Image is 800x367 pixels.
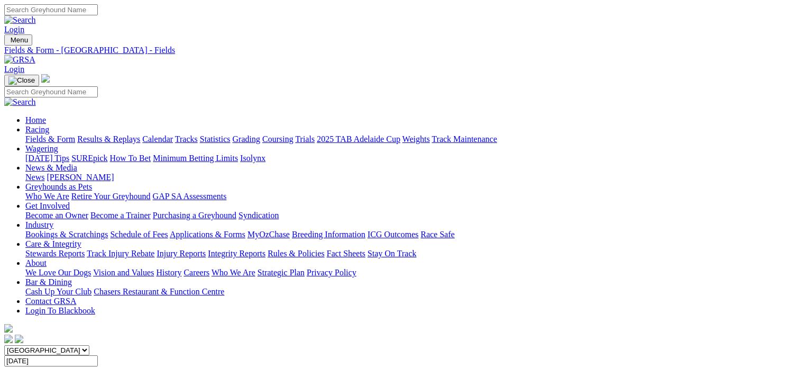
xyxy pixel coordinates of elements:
a: Statistics [200,135,231,144]
a: Integrity Reports [208,249,265,258]
input: Search [4,86,98,97]
a: Privacy Policy [307,268,356,277]
a: ICG Outcomes [367,230,418,239]
a: Rules & Policies [268,249,325,258]
a: SUREpick [71,154,107,163]
a: Login [4,25,24,34]
a: Isolynx [240,154,265,163]
a: Track Injury Rebate [87,249,154,258]
a: Tracks [175,135,198,144]
a: About [25,258,47,267]
a: Schedule of Fees [110,230,168,239]
a: Fields & Form - [GEOGRAPHIC_DATA] - Fields [4,46,796,55]
img: GRSA [4,55,35,65]
a: [PERSON_NAME] [47,173,114,182]
a: Become a Trainer [90,211,151,220]
a: Breeding Information [292,230,365,239]
a: Injury Reports [157,249,206,258]
input: Select date [4,355,98,366]
a: Industry [25,220,53,229]
div: Greyhounds as Pets [25,192,796,201]
a: Calendar [142,135,173,144]
a: Login [4,65,24,74]
a: Strategic Plan [258,268,305,277]
div: Get Involved [25,211,796,220]
input: Search [4,4,98,15]
a: Bar & Dining [25,278,72,287]
div: Care & Integrity [25,249,796,258]
img: twitter.svg [15,335,23,343]
a: Who We Are [25,192,69,201]
a: [DATE] Tips [25,154,69,163]
a: Cash Up Your Club [25,287,91,296]
a: Bookings & Scratchings [25,230,108,239]
a: Wagering [25,144,58,153]
a: Login To Blackbook [25,306,95,315]
a: Careers [183,268,209,277]
a: Weights [402,135,430,144]
a: Coursing [262,135,293,144]
div: Bar & Dining [25,287,796,297]
a: Contact GRSA [25,297,76,306]
button: Toggle navigation [4,34,32,46]
div: News & Media [25,173,796,182]
a: Who We Are [212,268,255,277]
a: Fact Sheets [327,249,365,258]
a: Grading [233,135,260,144]
a: Results & Replays [77,135,140,144]
a: Purchasing a Greyhound [153,211,236,220]
img: facebook.svg [4,335,13,343]
div: About [25,268,796,278]
img: Search [4,15,36,25]
a: Track Maintenance [432,135,497,144]
a: GAP SA Assessments [153,192,227,201]
a: Racing [25,125,49,134]
a: Trials [295,135,315,144]
a: Become an Owner [25,211,88,220]
a: News [25,173,44,182]
img: logo-grsa-white.png [41,74,50,83]
a: Stay On Track [367,249,416,258]
a: Home [25,115,46,124]
img: Close [8,76,35,85]
a: Syndication [238,211,279,220]
a: Minimum Betting Limits [153,154,238,163]
a: Care & Integrity [25,239,81,248]
div: Industry [25,230,796,239]
a: History [156,268,181,277]
a: Get Involved [25,201,70,210]
span: Menu [11,36,28,44]
a: Vision and Values [93,268,154,277]
a: Retire Your Greyhound [71,192,151,201]
a: 2025 TAB Adelaide Cup [317,135,400,144]
a: How To Bet [110,154,151,163]
a: News & Media [25,163,77,172]
a: MyOzChase [247,230,290,239]
button: Toggle navigation [4,75,39,86]
a: Chasers Restaurant & Function Centre [94,287,224,296]
div: Wagering [25,154,796,163]
a: Fields & Form [25,135,75,144]
a: We Love Our Dogs [25,268,91,277]
a: Stewards Reports [25,249,85,258]
a: Race Safe [420,230,454,239]
img: logo-grsa-white.png [4,324,13,333]
div: Racing [25,135,796,144]
a: Applications & Forms [170,230,245,239]
a: Greyhounds as Pets [25,182,92,191]
img: Search [4,97,36,107]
